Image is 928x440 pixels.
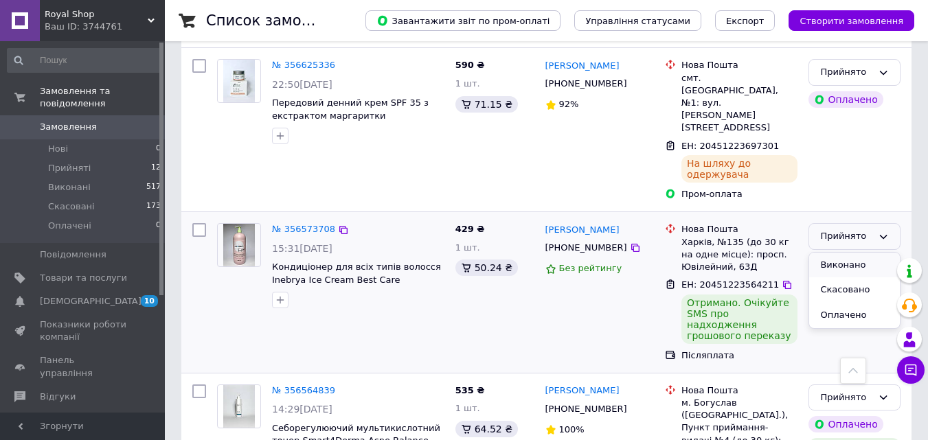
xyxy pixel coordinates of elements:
span: Royal Shop [45,8,148,21]
div: [PHONE_NUMBER] [543,239,630,257]
span: Замовлення [40,121,97,133]
span: Експорт [726,16,765,26]
li: Виконано [809,253,900,278]
div: 64.52 ₴ [455,421,518,437]
a: Фото товару [217,59,261,103]
span: Виконані [48,181,91,194]
span: 1 шт. [455,403,480,413]
span: Замовлення та повідомлення [40,85,165,110]
h1: Список замовлень [206,12,346,29]
span: [DEMOGRAPHIC_DATA] [40,295,142,308]
a: № 356625336 [272,60,335,70]
span: Повідомлення [40,248,106,261]
a: [PERSON_NAME] [545,384,620,397]
div: Нова Пошта [681,59,797,71]
a: № 356564839 [272,385,335,395]
div: Нова Пошта [681,223,797,235]
div: На шляху до одержувача [681,155,797,183]
span: Відгуки [40,391,76,403]
div: 50.24 ₴ [455,259,518,276]
div: Ваш ID: 3744761 [45,21,165,33]
span: 0 [156,220,161,232]
div: Оплачено [808,416,883,432]
a: Кондиціонер для всіх типів волосся Inebrya Ice Cream Best Care Conditioner [272,262,441,297]
a: Фото товару [217,384,261,428]
div: Пром-оплата [681,188,797,200]
span: 1 шт. [455,78,480,89]
div: Прийнято [820,391,872,405]
span: Скасовані [48,200,95,213]
div: Прийнято [820,65,872,80]
span: Управління статусами [585,16,690,26]
span: 1 шт. [455,242,480,253]
span: 517 [146,181,161,194]
div: Нова Пошта [681,384,797,397]
a: Фото товару [217,223,261,267]
span: 100% [559,424,585,435]
img: Фото товару [223,60,256,102]
div: 71.15 ₴ [455,96,518,113]
span: 429 ₴ [455,224,485,234]
span: ЕН: 20451223697301 [681,141,779,151]
div: Харків, №135 (до 30 кг на одне місце): просп. Ювілейний, 63Д [681,236,797,274]
span: Завантажити звіт по пром-оплаті [376,14,550,27]
div: Післяплата [681,349,797,362]
div: Прийнято [820,229,872,244]
a: [PERSON_NAME] [545,60,620,73]
button: Управління статусами [574,10,701,31]
button: Завантажити звіт по пром-оплаті [365,10,561,31]
span: 15:31[DATE] [272,243,332,254]
span: 10 [141,295,158,307]
span: ЕН: 20451223564211 [681,279,779,290]
li: Оплачено [809,303,900,328]
div: [PHONE_NUMBER] [543,75,630,93]
span: Показники роботи компанії [40,319,127,343]
span: Оплачені [48,220,91,232]
span: Прийняті [48,162,91,174]
span: 535 ₴ [455,385,485,395]
input: Пошук [7,48,162,73]
span: 14:29[DATE] [272,404,332,415]
a: [PERSON_NAME] [545,224,620,237]
button: Створити замовлення [789,10,914,31]
span: 0 [156,143,161,155]
span: Без рейтингу [559,263,622,273]
a: Створити замовлення [775,15,914,25]
span: Панель управління [40,354,127,379]
img: Фото товару [223,385,256,428]
a: № 356573708 [272,224,335,234]
span: 590 ₴ [455,60,485,70]
button: Чат з покупцем [897,356,925,384]
span: Нові [48,143,68,155]
li: Скасовано [809,277,900,303]
a: Передовий денний крем SPF 35 з екстрактом маргаритки Smart4Derma Illumination, 50 мл [272,97,429,133]
span: 22:50[DATE] [272,79,332,90]
span: 92% [559,99,579,109]
span: Товари та послуги [40,272,127,284]
div: смт. [GEOGRAPHIC_DATA], №1: вул. [PERSON_NAME][STREET_ADDRESS] [681,72,797,135]
span: Створити замовлення [800,16,903,26]
span: 173 [146,200,161,213]
div: Оплачено [808,91,883,108]
div: Отримано. Очікуйте SMS про надходження грошового переказу [681,294,797,344]
span: 12 [151,162,161,174]
div: [PHONE_NUMBER] [543,400,630,418]
button: Експорт [715,10,776,31]
img: Фото товару [223,224,256,266]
